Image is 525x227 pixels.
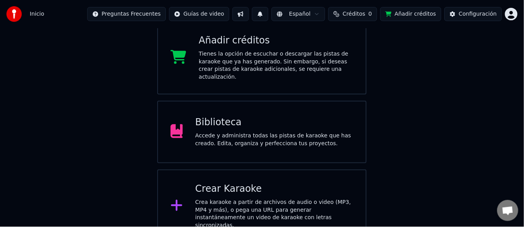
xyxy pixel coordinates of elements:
[196,183,354,196] div: Crear Karaoke
[87,7,166,21] button: Preguntas Frecuentes
[329,7,378,21] button: Créditos0
[196,117,354,129] div: Biblioteca
[369,10,373,18] span: 0
[6,6,22,22] img: youka
[460,10,498,18] div: Configuración
[498,200,520,222] a: Chat abierto
[169,7,230,21] button: Guías de video
[381,7,442,21] button: Añadir créditos
[199,50,354,81] div: Tienes la opción de escuchar o descargar las pistas de karaoke que ya has generado. Sin embargo, ...
[196,132,354,148] div: Accede y administra todas las pistas de karaoke que has creado. Edita, organiza y perfecciona tus...
[30,10,44,18] span: Inicio
[30,10,44,18] nav: breadcrumb
[199,34,354,47] div: Añadir créditos
[343,10,366,18] span: Créditos
[445,7,503,21] button: Configuración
